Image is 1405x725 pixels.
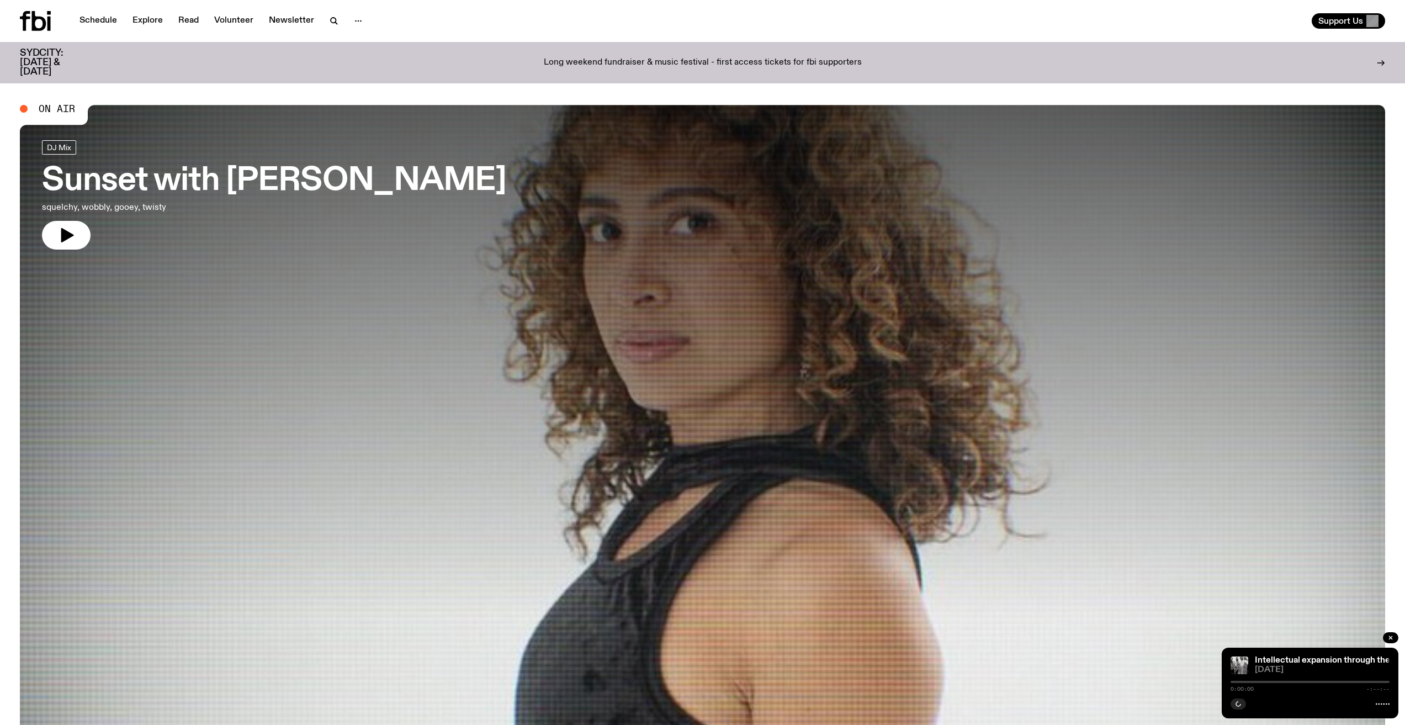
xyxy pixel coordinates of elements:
[1366,686,1390,692] span: -:--:--
[544,58,862,68] p: Long weekend fundraiser & music festival - first access tickets for fbi supporters
[1231,686,1254,692] span: 0:00:00
[42,140,506,250] a: Sunset with [PERSON_NAME]squelchy, wobbly, gooey, twisty
[73,13,124,29] a: Schedule
[172,13,205,29] a: Read
[126,13,169,29] a: Explore
[1312,13,1385,29] button: Support Us
[1318,16,1363,26] span: Support Us
[262,13,321,29] a: Newsletter
[39,104,75,114] span: On Air
[47,143,71,151] span: DJ Mix
[42,201,325,214] p: squelchy, wobbly, gooey, twisty
[1231,657,1248,674] img: Black and white image of Sun Ra on his side, wearing a glittery robe and head dress looking forwa...
[1255,666,1390,674] span: [DATE]
[20,49,91,77] h3: SYDCITY: [DATE] & [DATE]
[42,166,506,197] h3: Sunset with [PERSON_NAME]
[42,140,76,155] a: DJ Mix
[208,13,260,29] a: Volunteer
